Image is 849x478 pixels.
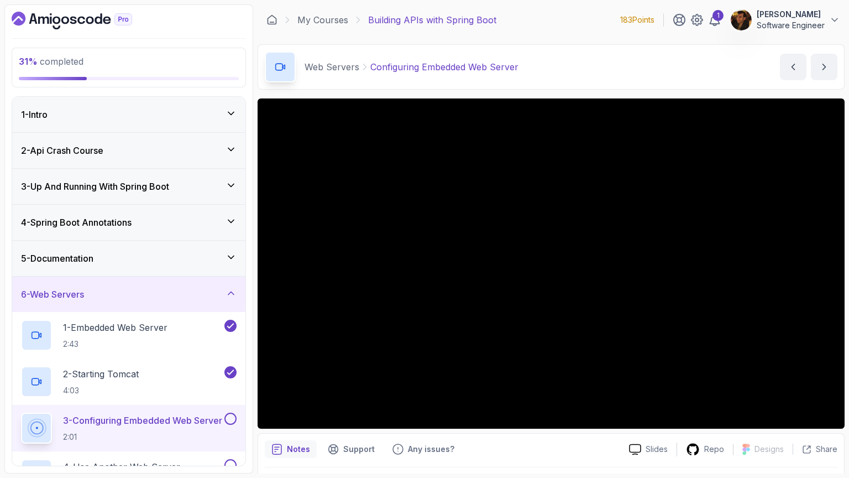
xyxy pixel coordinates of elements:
[712,10,724,21] div: 1
[386,440,461,458] button: Feedback button
[21,216,132,229] h3: 4 - Spring Boot Annotations
[730,9,840,31] button: user profile image[PERSON_NAME]Software Engineer
[21,144,103,157] h3: 2 - Api Crash Course
[12,241,245,276] button: 5-Documentation
[793,444,837,455] button: Share
[258,98,845,429] iframe: 3 - Configuring Embedded Web Server
[12,277,245,312] button: 6-Web Servers
[816,444,837,455] p: Share
[21,288,84,301] h3: 6 - Web Servers
[63,321,167,334] p: 1 - Embedded Web Server
[368,13,496,27] p: Building APIs with Spring Boot
[321,440,381,458] button: Support button
[21,366,237,397] button: 2-Starting Tomcat4:03
[408,444,454,455] p: Any issues?
[21,320,237,351] button: 1-Embedded Web Server2:43
[677,443,733,456] a: Repo
[63,432,222,443] p: 2:01
[21,108,48,121] h3: 1 - Intro
[620,14,654,25] p: 183 Points
[305,60,359,74] p: Web Servers
[704,444,724,455] p: Repo
[646,444,668,455] p: Slides
[287,444,310,455] p: Notes
[21,413,237,444] button: 3-Configuring Embedded Web Server2:01
[19,56,38,67] span: 31 %
[708,13,721,27] a: 1
[297,13,348,27] a: My Courses
[780,54,806,80] button: previous content
[12,133,245,168] button: 2-Api Crash Course
[63,460,180,474] p: 4 - Use Another Web Server
[265,440,317,458] button: notes button
[266,14,277,25] a: Dashboard
[620,444,677,455] a: Slides
[12,169,245,204] button: 3-Up And Running With Spring Boot
[12,205,245,240] button: 4-Spring Boot Annotations
[754,444,784,455] p: Designs
[757,20,825,31] p: Software Engineer
[63,414,222,427] p: 3 - Configuring Embedded Web Server
[19,56,83,67] span: completed
[731,9,752,30] img: user profile image
[63,339,167,350] p: 2:43
[757,9,825,20] p: [PERSON_NAME]
[811,54,837,80] button: next content
[63,367,139,381] p: 2 - Starting Tomcat
[12,97,245,132] button: 1-Intro
[21,180,169,193] h3: 3 - Up And Running With Spring Boot
[343,444,375,455] p: Support
[21,252,93,265] h3: 5 - Documentation
[12,12,158,29] a: Dashboard
[63,385,139,396] p: 4:03
[370,60,518,74] p: Configuring Embedded Web Server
